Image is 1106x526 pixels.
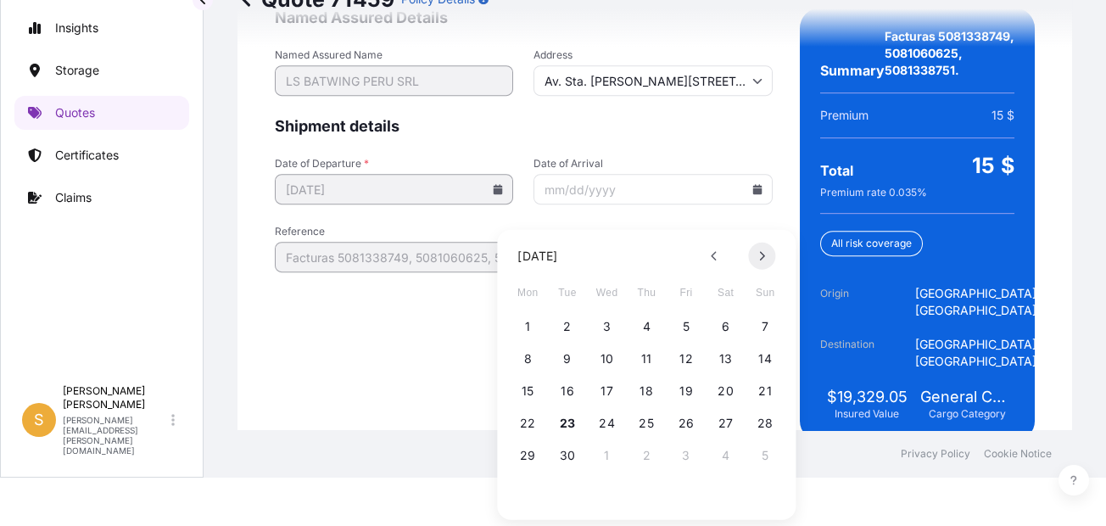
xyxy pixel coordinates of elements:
[533,48,772,62] span: Address
[14,53,189,87] a: Storage
[751,410,779,437] button: 28
[275,48,513,62] span: Named Assured Name
[631,276,662,310] span: Thursday
[55,104,95,121] p: Quotes
[711,276,741,310] span: Saturday
[514,410,541,437] button: 22
[671,276,701,310] span: Friday
[55,20,98,36] p: Insights
[533,174,772,204] input: mm/dd/yyyy
[63,415,168,456] p: [PERSON_NAME][EMAIL_ADDRESS][PERSON_NAME][DOMAIN_NAME]
[514,378,541,405] button: 15
[673,442,700,469] button: 3
[820,162,853,179] span: Total
[275,242,523,272] input: Your internal reference
[552,276,583,310] span: Tuesday
[915,285,1040,319] span: [GEOGRAPHIC_DATA], [GEOGRAPHIC_DATA]
[712,345,740,372] button: 13
[14,138,189,172] a: Certificates
[751,313,779,340] button: 7
[984,447,1052,461] a: Cookie Notice
[275,157,513,171] span: Date of Departure
[55,147,119,164] p: Certificates
[712,313,740,340] button: 6
[920,387,1014,407] span: General Cargo/Hazardous Material
[633,410,660,437] button: 25
[750,276,780,310] span: Sunday
[712,442,740,469] button: 4
[633,442,660,469] button: 2
[826,387,907,407] span: $19,329.05
[712,410,740,437] button: 27
[673,313,700,340] button: 5
[673,378,700,405] button: 19
[820,107,869,124] span: Premium
[751,442,779,469] button: 5
[633,345,660,372] button: 11
[275,225,523,238] span: Reference
[594,378,621,405] button: 17
[554,442,581,469] button: 30
[14,11,189,45] a: Insights
[14,181,189,215] a: Claims
[885,28,1014,79] span: Facturas 5081338749, 5081060625, 5081338751.
[991,107,1014,124] span: 15 $
[929,407,1006,421] span: Cargo Category
[514,345,541,372] button: 8
[673,345,700,372] button: 12
[554,345,581,372] button: 9
[275,116,773,137] span: Shipment details
[835,407,899,421] span: Insured Value
[55,62,99,79] p: Storage
[514,313,541,340] button: 1
[517,246,557,266] div: [DATE]
[275,174,513,204] input: mm/dd/yyyy
[751,345,779,372] button: 14
[533,157,772,171] span: Date of Arrival
[633,313,660,340] button: 4
[712,378,740,405] button: 20
[55,189,92,206] p: Claims
[594,442,621,469] button: 1
[554,313,581,340] button: 2
[915,336,1040,370] span: [GEOGRAPHIC_DATA], [GEOGRAPHIC_DATA]
[34,411,44,428] span: S
[901,447,970,461] a: Privacy Policy
[820,186,927,199] span: Premium rate 0.035 %
[63,384,168,411] p: [PERSON_NAME] [PERSON_NAME]
[820,285,915,319] span: Origin
[514,442,541,469] button: 29
[594,410,621,437] button: 24
[673,410,700,437] button: 26
[972,152,1014,179] span: 15 $
[751,378,779,405] button: 21
[594,313,621,340] button: 3
[554,410,581,437] button: 23
[554,378,581,405] button: 16
[592,276,623,310] span: Wednesday
[633,378,660,405] button: 18
[594,345,621,372] button: 10
[14,96,189,130] a: Quotes
[512,276,543,310] span: Monday
[820,231,923,256] div: All risk coverage
[533,65,772,96] input: Cargo owner address
[820,62,885,79] span: Summary
[820,336,915,370] span: Destination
